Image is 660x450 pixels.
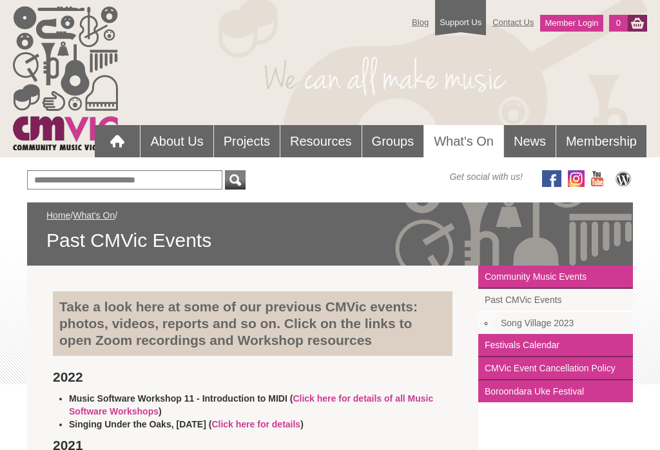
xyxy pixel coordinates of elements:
[362,125,424,157] a: Groups
[405,11,435,34] a: Blog
[494,312,633,334] a: Song Village 2023
[46,209,614,253] div: / /
[59,298,446,349] h3: Take a look here at some of our previous CMVic events: photos, videos, reports and so on. Click o...
[478,334,633,357] a: Festivals Calendar
[486,11,540,34] a: Contact Us
[214,125,280,157] a: Projects
[568,170,585,187] img: icon-instagram.png
[46,228,614,253] span: Past CMVic Events
[211,419,300,429] a: Click here for details
[69,393,433,416] strong: Music Software Workshop 11 - Introduction to MIDI ( )
[46,210,70,220] a: Home
[609,15,628,32] a: 0
[478,266,633,289] a: Community Music Events
[478,289,633,312] a: Past CMVic Events
[478,380,633,402] a: Boroondara Uke Festival
[280,125,362,157] a: Resources
[424,125,503,158] a: What's On
[478,357,633,380] a: CMVic Event Cancellation Policy
[540,15,603,32] a: Member Login
[556,125,646,157] a: Membership
[73,210,115,220] a: What's On
[449,170,523,183] span: Get social with us!
[504,125,556,157] a: News
[13,6,118,150] img: cmvic_logo.png
[614,170,633,187] img: CMVic Blog
[141,125,213,157] a: About Us
[53,369,83,384] strong: 2022
[69,419,304,429] b: Singing Under the Oaks, [DATE] ( )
